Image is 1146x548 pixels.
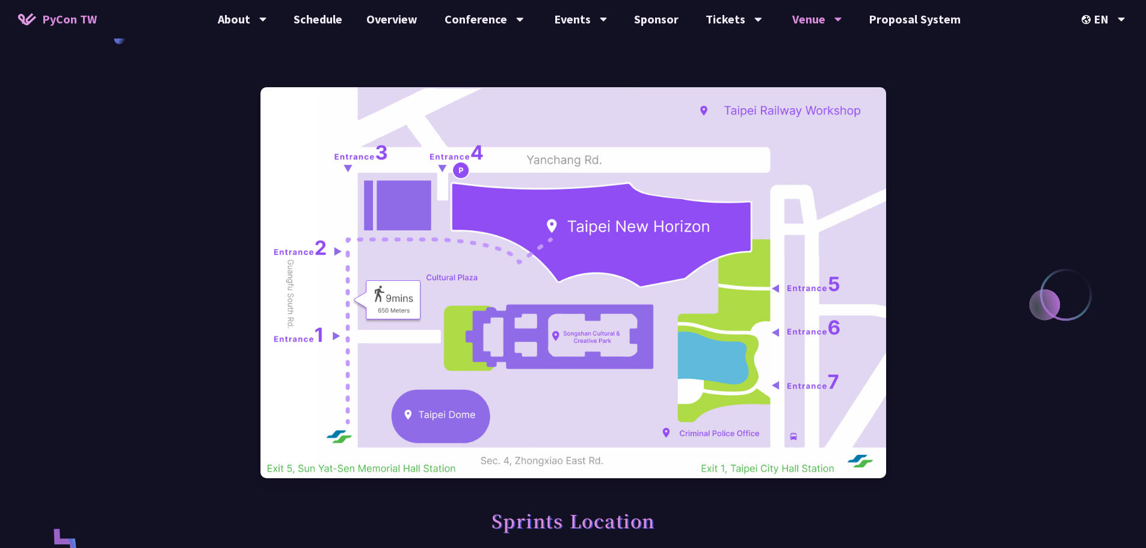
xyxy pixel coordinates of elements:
span: PyCon TW [42,10,97,28]
h1: Sprints Location [491,502,655,538]
img: Home icon of PyCon TW 2025 [18,13,36,25]
a: PyCon TW [6,4,109,34]
img: Venue Map [260,87,886,478]
img: Locale Icon [1082,15,1094,24]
